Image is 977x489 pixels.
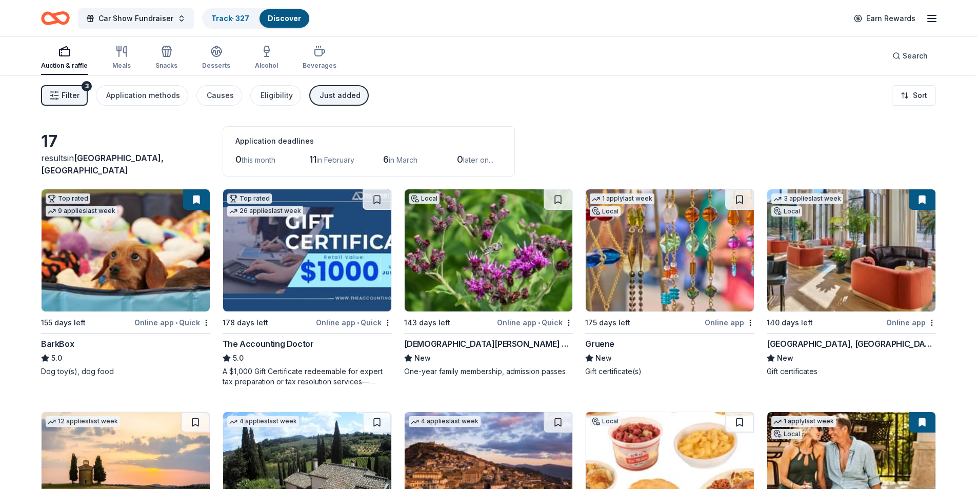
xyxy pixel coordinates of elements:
[586,189,754,311] img: Image for Gruene
[389,155,417,164] span: in March
[316,316,392,329] div: Online app Quick
[595,352,612,364] span: New
[51,352,62,364] span: 5.0
[767,189,936,377] a: Image for Crescent Hotel, Fort Worth3 applieslast weekLocal140 days leftOnline app[GEOGRAPHIC_DAT...
[196,85,242,106] button: Causes
[538,319,540,327] span: •
[892,85,936,106] button: Sort
[46,193,90,204] div: Top rated
[309,85,369,106] button: Just added
[771,416,836,427] div: 1 apply last week
[175,319,177,327] span: •
[235,135,502,147] div: Application deadlines
[223,317,268,329] div: 178 days left
[590,193,654,204] div: 1 apply last week
[223,189,392,387] a: Image for The Accounting DoctorTop rated26 applieslast week178 days leftOnline app•QuickThe Accou...
[41,41,88,75] button: Auction & raffle
[98,12,173,25] span: Car Show Fundraiser
[46,206,117,217] div: 9 applies last week
[41,85,88,106] button: Filter3
[41,189,210,377] a: Image for BarkBoxTop rated9 applieslast week155 days leftOnline app•QuickBarkBox5.0Dog toy(s), do...
[767,338,936,350] div: [GEOGRAPHIC_DATA], [GEOGRAPHIC_DATA]
[590,416,621,426] div: Local
[202,62,230,70] div: Desserts
[46,416,120,427] div: 12 applies last week
[233,352,244,364] span: 5.0
[705,316,754,329] div: Online app
[585,366,754,377] div: Gift certificate(s)
[320,89,361,102] div: Just added
[96,85,188,106] button: Application methods
[155,62,177,70] div: Snacks
[112,62,131,70] div: Meals
[767,366,936,377] div: Gift certificates
[255,62,278,70] div: Alcohol
[41,153,164,175] span: in
[202,8,310,29] button: Track· 327Discover
[309,154,316,165] span: 11
[227,206,303,217] div: 26 applies last week
[414,352,431,364] span: New
[767,317,813,329] div: 140 days left
[255,41,278,75] button: Alcohol
[404,317,450,329] div: 143 days left
[585,317,630,329] div: 175 days left
[303,62,336,70] div: Beverages
[404,189,573,377] a: Image for Lady Bird Johnson Wildflower CenterLocal143 days leftOnline app•Quick[DEMOGRAPHIC_DATA]...
[409,193,440,204] div: Local
[223,366,392,387] div: A $1,000 Gift Certificate redeemable for expert tax preparation or tax resolution services—recipi...
[357,319,359,327] span: •
[235,154,242,165] span: 0
[303,41,336,75] button: Beverages
[223,338,314,350] div: The Accounting Doctor
[41,153,164,175] span: [GEOGRAPHIC_DATA], [GEOGRAPHIC_DATA]
[404,366,573,377] div: One-year family membership, admission passes
[211,14,249,23] a: Track· 327
[41,6,70,30] a: Home
[82,81,92,91] div: 3
[223,189,391,311] img: Image for The Accounting Doctor
[250,85,301,106] button: Eligibility
[497,316,573,329] div: Online app Quick
[316,155,354,164] span: in February
[884,46,936,66] button: Search
[405,189,573,311] img: Image for Lady Bird Johnson Wildflower Center
[261,89,293,102] div: Eligibility
[771,193,843,204] div: 3 applies last week
[41,366,210,377] div: Dog toy(s), dog food
[41,62,88,70] div: Auction & raffle
[41,131,210,152] div: 17
[383,154,389,165] span: 6
[41,317,86,329] div: 155 days left
[913,89,927,102] span: Sort
[134,316,210,329] div: Online app Quick
[771,206,802,217] div: Local
[457,154,463,165] span: 0
[227,193,272,204] div: Top rated
[62,89,79,102] span: Filter
[155,41,177,75] button: Snacks
[771,429,802,439] div: Local
[106,89,180,102] div: Application methods
[903,50,928,62] span: Search
[78,8,194,29] button: Car Show Fundraiser
[207,89,234,102] div: Causes
[268,14,301,23] a: Discover
[42,189,210,311] img: Image for BarkBox
[41,338,74,350] div: BarkBox
[585,338,614,350] div: Gruene
[767,189,935,311] img: Image for Crescent Hotel, Fort Worth
[112,41,131,75] button: Meals
[886,316,936,329] div: Online app
[590,206,621,217] div: Local
[404,338,573,350] div: [DEMOGRAPHIC_DATA][PERSON_NAME] Wildflower Center
[585,189,754,377] a: Image for Gruene1 applylast weekLocal175 days leftOnline appGrueneNewGift certificate(s)
[202,41,230,75] button: Desserts
[777,352,793,364] span: New
[41,152,210,177] div: results
[409,416,481,427] div: 4 applies last week
[227,416,299,427] div: 4 applies last week
[848,9,922,28] a: Earn Rewards
[463,155,493,164] span: later on...
[242,155,275,164] span: this month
